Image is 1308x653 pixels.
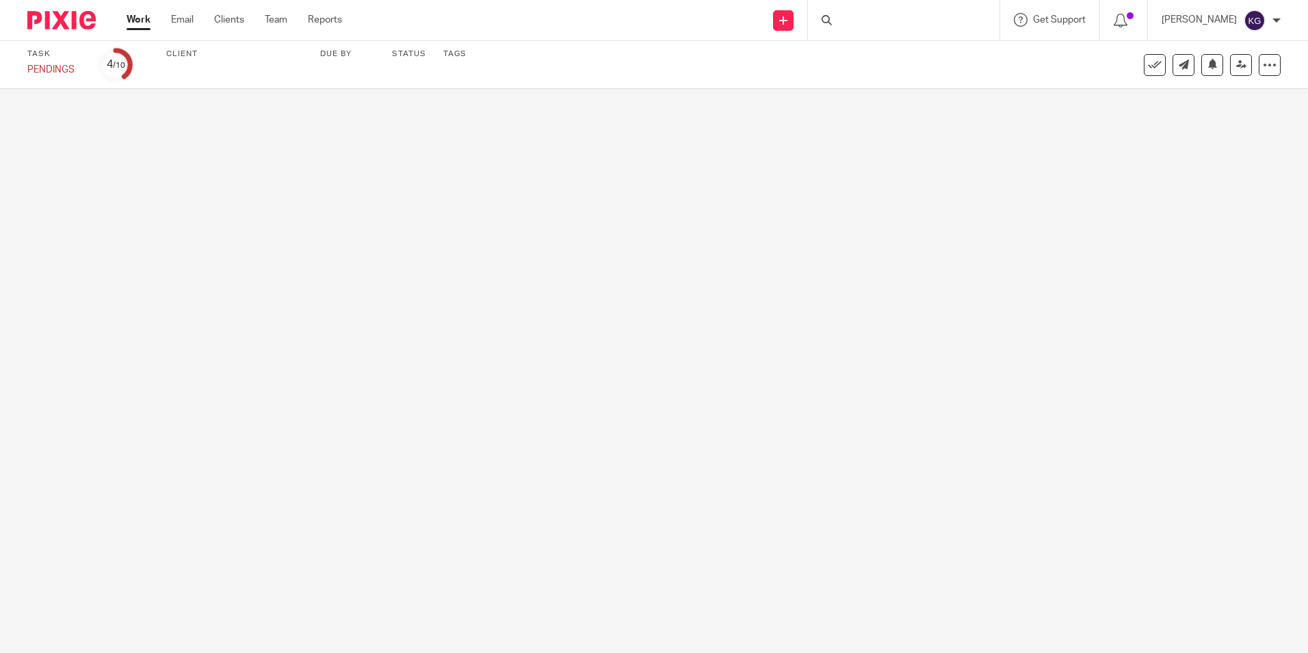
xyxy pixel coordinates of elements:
span: Get Support [1033,15,1086,25]
label: Status [392,49,426,60]
img: svg%3E [1244,10,1266,31]
p: [PERSON_NAME] [1162,13,1237,27]
a: Work [127,13,151,27]
label: Task [27,49,82,60]
label: Client [166,49,303,60]
a: Email [171,13,194,27]
a: Team [265,13,287,27]
div: PENDINGS [27,63,82,77]
a: Reports [308,13,342,27]
small: /10 [113,62,125,69]
label: Tags [443,49,467,60]
div: 4 [107,57,125,73]
a: Clients [214,13,244,27]
img: Pixie [27,11,96,29]
label: Due by [320,49,375,60]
